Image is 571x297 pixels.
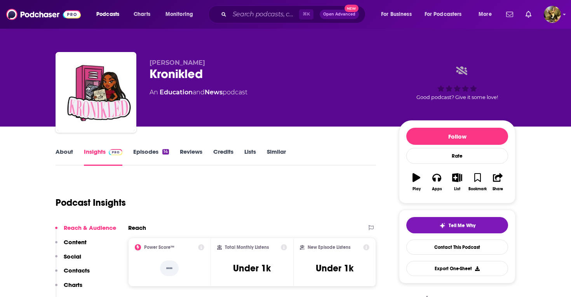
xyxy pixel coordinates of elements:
button: Charts [55,281,82,295]
img: Podchaser Pro [109,149,122,155]
a: Contact This Podcast [406,240,508,255]
button: open menu [376,8,421,21]
button: Reach & Audience [55,224,116,238]
a: Charts [129,8,155,21]
span: Open Advanced [323,12,355,16]
button: open menu [91,8,129,21]
a: Episodes14 [133,148,169,166]
a: Similar [267,148,286,166]
span: Logged in as SydneyDemo [544,6,561,23]
div: Search podcasts, credits, & more... [216,5,373,23]
span: Good podcast? Give it some love! [416,94,498,100]
div: Share [493,187,503,191]
span: ⌘ K [299,9,313,19]
span: and [193,89,205,96]
button: Follow [406,128,508,145]
a: Lists [244,148,256,166]
span: For Business [381,9,412,20]
input: Search podcasts, credits, & more... [230,8,299,21]
h2: New Episode Listens [308,245,350,250]
img: tell me why sparkle [439,222,446,229]
img: User Profile [544,6,561,23]
span: Charts [134,9,150,20]
img: Podchaser - Follow, Share and Rate Podcasts [6,7,81,22]
h3: Under 1k [233,262,271,274]
div: 14 [162,149,169,155]
button: Export One-Sheet [406,261,508,276]
button: Play [406,168,427,196]
button: Show profile menu [544,6,561,23]
div: Play [413,187,421,191]
button: Bookmark [467,168,487,196]
a: Credits [213,148,233,166]
span: Tell Me Why [449,222,475,229]
div: Bookmark [468,187,487,191]
h2: Total Monthly Listens [225,245,269,250]
span: [PERSON_NAME] [150,59,205,66]
button: Apps [427,168,447,196]
p: Content [64,238,87,246]
span: New [345,5,359,12]
span: For Podcasters [425,9,462,20]
button: tell me why sparkleTell Me Why [406,217,508,233]
div: Good podcast? Give it some love! [399,59,515,107]
a: Reviews [180,148,202,166]
span: Monitoring [165,9,193,20]
span: Podcasts [96,9,119,20]
a: News [205,89,223,96]
h3: Under 1k [316,262,353,274]
h2: Power Score™ [144,245,174,250]
p: Charts [64,281,82,288]
p: Contacts [64,267,90,274]
button: Share [488,168,508,196]
p: Reach & Audience [64,224,116,231]
button: open menu [473,8,501,21]
button: Open AdvancedNew [320,10,359,19]
p: -- [160,261,179,276]
button: List [447,168,467,196]
div: Rate [406,148,508,164]
h1: Podcast Insights [56,197,126,208]
button: open menu [420,8,473,21]
button: Contacts [55,267,90,281]
h2: Reach [128,224,146,231]
div: List [454,187,460,191]
a: About [56,148,73,166]
div: Apps [432,187,442,191]
button: Content [55,238,87,253]
p: Social [64,253,81,260]
button: Social [55,253,81,267]
div: An podcast [150,88,247,97]
span: More [479,9,492,20]
a: InsightsPodchaser Pro [84,148,122,166]
a: Show notifications dropdown [522,8,534,21]
a: Education [160,89,193,96]
img: Kronikled [57,54,135,131]
button: open menu [160,8,203,21]
a: Show notifications dropdown [503,8,516,21]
